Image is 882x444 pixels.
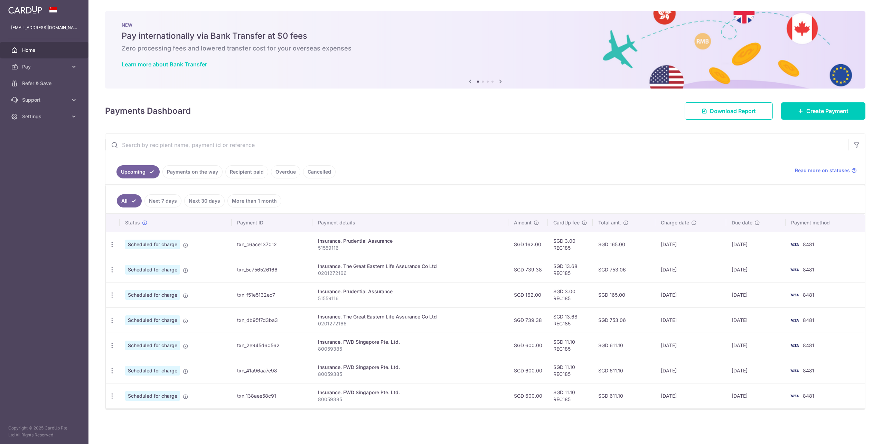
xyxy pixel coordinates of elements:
span: Total amt. [598,219,621,226]
span: Refer & Save [22,80,68,87]
a: More than 1 month [227,194,281,207]
td: SGD 611.10 [593,383,655,408]
img: Bank Card [788,341,801,350]
td: [DATE] [726,383,786,408]
td: SGD 600.00 [508,333,548,358]
td: SGD 3.00 REC185 [548,232,593,257]
td: SGD 611.10 [593,333,655,358]
td: txn_41a96aa7e98 [232,358,312,383]
span: Scheduled for charge [125,391,180,401]
span: Scheduled for charge [125,366,180,376]
td: SGD 162.00 [508,232,548,257]
span: 8481 [803,368,814,373]
span: 8481 [803,292,814,298]
td: [DATE] [655,333,726,358]
span: Download Report [710,107,756,115]
td: SGD 13.68 REC185 [548,257,593,282]
img: Bank Card [788,240,801,249]
td: [DATE] [726,257,786,282]
span: Help [16,5,30,11]
span: 8481 [803,241,814,247]
a: Learn more about Bank Transfer [122,61,207,68]
h4: Payments Dashboard [105,105,191,117]
img: CardUp [8,6,42,14]
img: Bank transfer banner [105,11,865,89]
a: Cancelled [303,165,336,178]
span: Status [125,219,140,226]
div: Insurance. Prudential Assurance [318,238,503,244]
p: 0201272166 [318,270,503,277]
td: [DATE] [726,232,786,257]
td: txn_2e945d60562 [232,333,312,358]
td: SGD 739.38 [508,257,548,282]
td: [DATE] [655,282,726,307]
td: [DATE] [655,232,726,257]
h6: Zero processing fees and lowered transfer cost for your overseas expenses [122,44,849,53]
span: Read more on statuses [795,167,850,174]
p: 0201272166 [318,320,503,327]
span: Scheduled for charge [125,290,180,300]
p: NEW [122,22,849,28]
div: Insurance. Prudential Assurance [318,288,503,295]
th: Payment details [312,214,508,232]
span: Scheduled for charge [125,265,180,275]
td: txn_f51e5132ec7 [232,282,312,307]
p: [EMAIL_ADDRESS][DOMAIN_NAME] [11,24,77,31]
span: Pay [22,63,68,70]
a: Download Report [685,102,773,120]
img: Bank Card [788,367,801,375]
td: [DATE] [655,257,726,282]
td: txn_138aee58c91 [232,383,312,408]
p: 51559116 [318,244,503,251]
span: CardUp fee [553,219,580,226]
td: [DATE] [726,282,786,307]
td: SGD 600.00 [508,383,548,408]
span: Scheduled for charge [125,341,180,350]
a: Read more on statuses [795,167,857,174]
img: Bank Card [788,392,801,400]
a: Next 7 days [144,194,181,207]
a: Upcoming [116,165,160,178]
img: Bank Card [788,316,801,324]
td: txn_db95f7d3ba3 [232,307,312,333]
a: All [117,194,142,207]
div: Insurance. The Great Eastern Life Assurance Co Ltd [318,263,503,270]
div: Insurance. FWD Singapore Pte. Ltd. [318,339,503,345]
td: SGD 165.00 [593,282,655,307]
a: Next 30 days [184,194,225,207]
td: SGD 11.10 REC185 [548,383,593,408]
img: Bank Card [788,266,801,274]
td: txn_5c756526166 [232,257,312,282]
span: Create Payment [806,107,848,115]
span: Settings [22,113,68,120]
span: Scheduled for charge [125,315,180,325]
span: Support [22,96,68,103]
th: Payment method [786,214,865,232]
td: [DATE] [726,333,786,358]
td: SGD 739.38 [508,307,548,333]
span: Due date [732,219,752,226]
span: 8481 [803,393,814,399]
a: Recipient paid [225,165,268,178]
span: Charge date [661,219,689,226]
td: SGD 165.00 [593,232,655,257]
td: [DATE] [655,307,726,333]
td: [DATE] [655,358,726,383]
span: Amount [514,219,532,226]
a: Overdue [271,165,300,178]
td: SGD 13.68 REC185 [548,307,593,333]
div: Insurance. FWD Singapore Pte. Ltd. [318,364,503,371]
input: Search by recipient name, payment id or reference [105,134,848,156]
span: Scheduled for charge [125,240,180,249]
td: SGD 611.10 [593,358,655,383]
a: Create Payment [781,102,865,120]
span: 8481 [803,342,814,348]
td: SGD 162.00 [508,282,548,307]
td: SGD 3.00 REC185 [548,282,593,307]
td: SGD 600.00 [508,358,548,383]
td: SGD 11.10 REC185 [548,333,593,358]
td: SGD 753.06 [593,257,655,282]
span: Home [22,47,68,54]
td: SGD 11.10 REC185 [548,358,593,383]
h5: Pay internationally via Bank Transfer at $0 fees [122,30,849,41]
